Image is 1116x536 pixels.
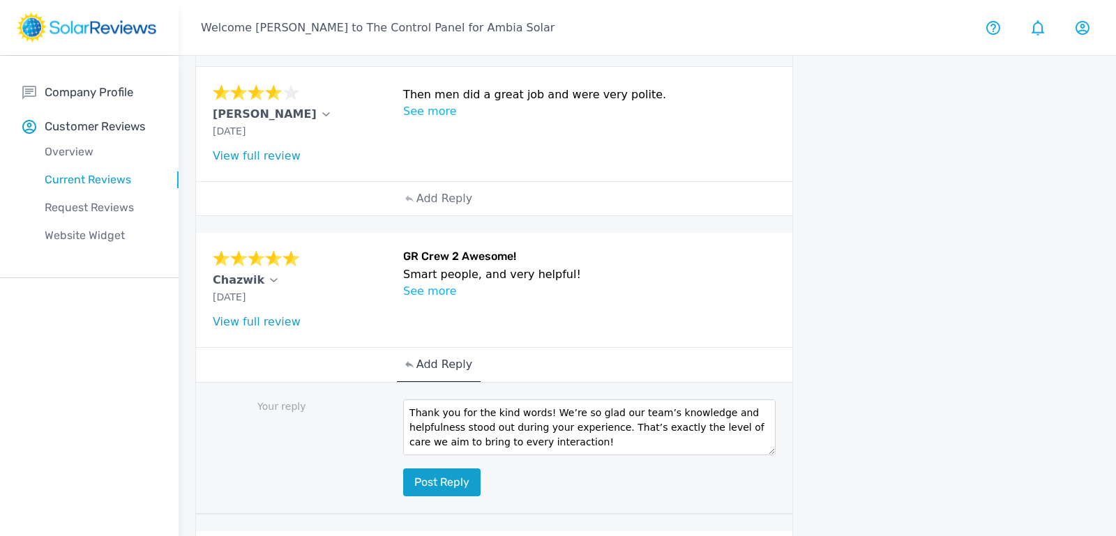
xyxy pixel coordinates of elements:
[213,291,246,303] span: [DATE]
[403,86,776,103] p: Then men did a great job and were very polite.
[213,272,264,289] p: Chazwik
[22,171,179,188] p: Current Reviews
[22,194,179,222] a: Request Reviews
[403,250,776,266] h6: GR Crew 2 Awesome!
[403,103,776,120] p: See more
[403,468,481,496] button: Post reply
[213,106,317,123] p: [PERSON_NAME]
[213,399,395,414] p: Your reply
[213,315,301,328] a: View full review
[213,149,301,162] a: View full review
[22,138,179,166] a: Overview
[201,20,555,36] p: Welcome [PERSON_NAME] to The Control Panel for Ambia Solar
[22,144,179,160] p: Overview
[416,190,472,207] p: Add Reply
[416,356,472,373] p: Add Reply
[22,222,179,250] a: Website Widget
[403,266,776,283] p: Smart people, and very helpful!
[22,166,179,194] a: Current Reviews
[45,84,133,101] p: Company Profile
[213,125,246,137] span: [DATE]
[22,199,179,216] p: Request Reviews
[45,118,146,135] p: Customer Reviews
[403,283,776,300] p: See more
[22,227,179,244] p: Website Widget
